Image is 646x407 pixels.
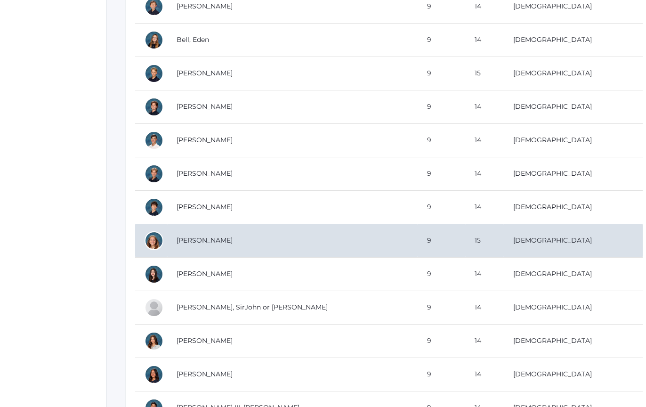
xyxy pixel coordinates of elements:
td: 14 [465,324,503,358]
td: [PERSON_NAME] [167,257,418,291]
td: [DEMOGRAPHIC_DATA] [504,157,643,190]
td: 9 [418,224,465,257]
td: 14 [465,291,503,324]
td: 9 [418,157,465,190]
td: [PERSON_NAME] [167,190,418,224]
td: [PERSON_NAME] [167,57,418,90]
td: [PERSON_NAME] [167,358,418,391]
td: 9 [418,291,465,324]
td: [PERSON_NAME] [167,157,418,190]
td: 14 [465,90,503,123]
td: 14 [465,157,503,190]
div: James Hibbard [145,198,163,217]
td: [PERSON_NAME], SirJohn or [PERSON_NAME] [167,291,418,324]
td: [DEMOGRAPHIC_DATA] [504,57,643,90]
div: Amelie Rizvi [145,365,163,384]
td: 9 [418,257,465,291]
td: [PERSON_NAME] [167,90,418,123]
div: Liam Finlay [145,164,163,183]
div: Elijah Burr [145,98,163,116]
div: Asher Burke [145,64,163,83]
td: 15 [465,57,503,90]
td: [DEMOGRAPHIC_DATA] [504,123,643,157]
div: Ameliya Lehr [145,231,163,250]
td: 9 [418,358,465,391]
td: [DEMOGRAPHIC_DATA] [504,257,643,291]
td: 15 [465,224,503,257]
div: Levi Carpenter [145,131,163,150]
td: [PERSON_NAME] [167,123,418,157]
td: 14 [465,23,503,57]
div: Eden Bell [145,31,163,49]
td: 9 [418,123,465,157]
td: 9 [418,324,465,358]
td: [DEMOGRAPHIC_DATA] [504,23,643,57]
td: 14 [465,257,503,291]
td: 9 [418,190,465,224]
div: SirJohn or John Mohr [145,298,163,317]
div: Abigail Mangimelli [145,265,163,284]
td: [DEMOGRAPHIC_DATA] [504,291,643,324]
td: Bell, Eden [167,23,418,57]
td: 9 [418,23,465,57]
td: 14 [465,123,503,157]
td: [DEMOGRAPHIC_DATA] [504,358,643,391]
td: [DEMOGRAPHIC_DATA] [504,190,643,224]
td: 9 [418,90,465,123]
div: Olivia Pereyra [145,332,163,350]
td: [PERSON_NAME] [167,324,418,358]
td: [DEMOGRAPHIC_DATA] [504,90,643,123]
td: [DEMOGRAPHIC_DATA] [504,324,643,358]
td: [DEMOGRAPHIC_DATA] [504,224,643,257]
td: 9 [418,57,465,90]
td: [PERSON_NAME] [167,224,418,257]
td: 14 [465,358,503,391]
td: 14 [465,190,503,224]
